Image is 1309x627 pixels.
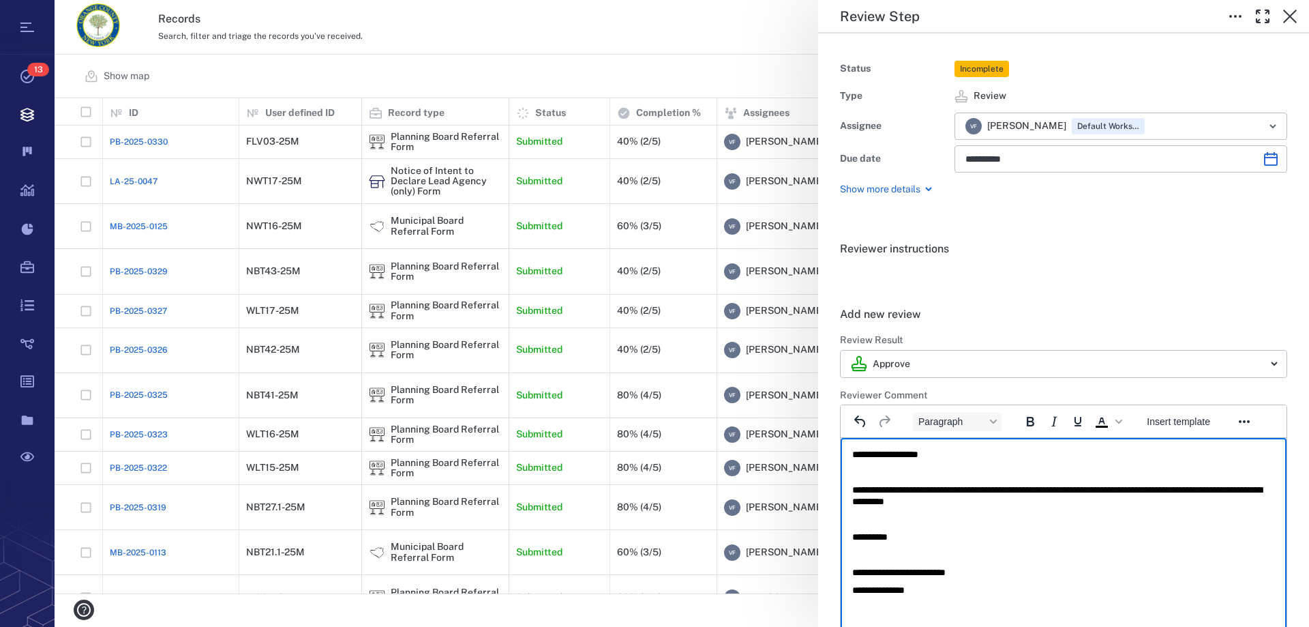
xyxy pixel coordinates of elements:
span: Review [974,89,1006,103]
div: Type [840,87,949,106]
button: Toggle Fullscreen [1249,3,1276,30]
p: Approve [873,358,910,371]
button: Underline [1066,412,1089,431]
h6: Reviewer Comment [840,389,1287,403]
h6: Review Result [840,334,1287,347]
button: Reveal or hide additional toolbar items [1233,412,1256,431]
div: V F [965,118,982,134]
h6: Reviewer instructions [840,241,1287,257]
button: Undo [849,412,872,431]
span: 13 [27,63,49,76]
button: Block Paragraph [913,412,1002,431]
button: Redo [873,412,896,431]
div: Due date [840,149,949,169]
span: Incomplete [957,63,1006,75]
button: Insert template [1141,412,1216,431]
button: Open [1263,117,1282,136]
span: Default Workspace [1074,121,1142,132]
button: Bold [1019,412,1042,431]
button: Close [1276,3,1304,30]
button: Toggle to Edit Boxes [1222,3,1249,30]
span: Help [31,10,59,22]
h6: Add new review [840,306,1287,323]
div: Status [840,59,949,78]
span: [PERSON_NAME] [987,119,1066,133]
div: Assignee [840,117,949,136]
span: Insert template [1147,416,1210,427]
button: Choose date, selected date is Oct 14, 2025 [1257,145,1284,173]
p: Show more details [840,183,920,196]
div: Text color Black [1090,412,1124,431]
button: Italic [1042,412,1066,431]
span: Paragraph [918,416,985,427]
span: . [840,269,843,282]
h5: Review Step [840,8,920,25]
